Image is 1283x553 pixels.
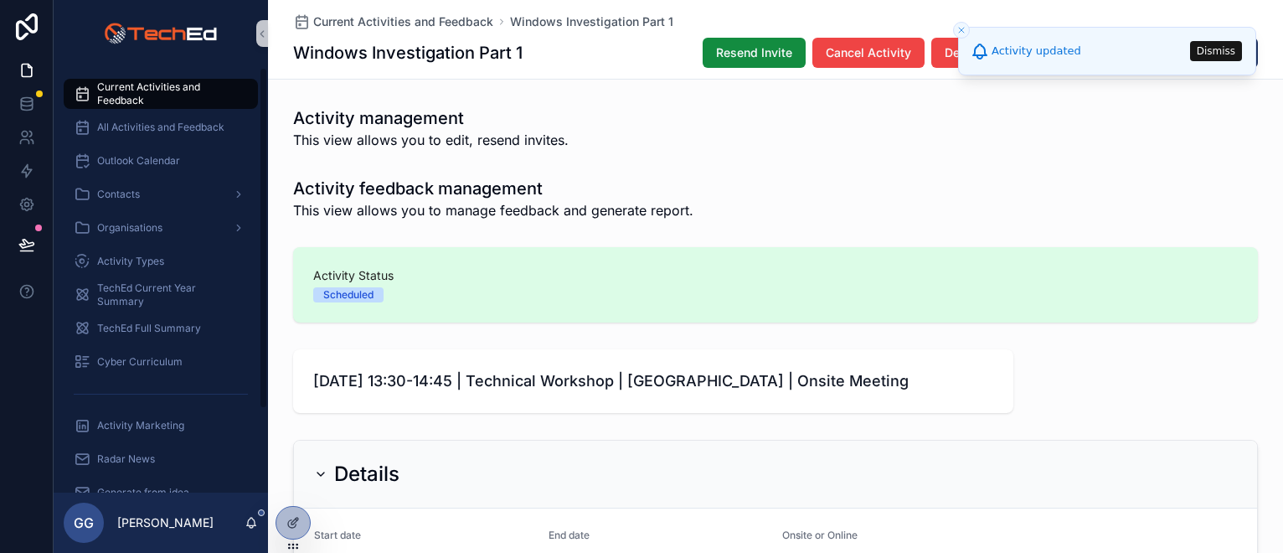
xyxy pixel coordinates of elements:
a: Current Activities and Feedback [64,79,258,109]
button: Dismiss [1190,41,1242,61]
span: Current Activities and Feedback [313,13,493,30]
span: Activity Types [97,255,164,268]
p: [PERSON_NAME] [117,514,214,531]
button: Delete [931,38,994,68]
span: Radar News [97,452,155,466]
a: Contacts [64,179,258,209]
img: App logo [104,20,217,47]
h2: Details [334,461,399,488]
span: This view allows you to manage feedback and generate report. [293,200,693,220]
span: TechEd Full Summary [97,322,201,335]
span: Resend Invite [716,44,792,61]
span: Activity Status [313,267,1238,284]
span: Generate from idea [97,486,189,499]
a: TechEd Current Year Summary [64,280,258,310]
a: Radar News [64,444,258,474]
span: [DATE] 13:30-14:45 | Technical Workshop | [GEOGRAPHIC_DATA] | Onsite Meeting [313,370,993,393]
div: scrollable content [54,67,268,493]
a: Generate from idea [64,478,258,508]
span: Delete [945,44,981,61]
a: Outlook Calendar [64,146,258,176]
span: Contacts [97,188,140,201]
a: Activity Marketing [64,411,258,441]
a: TechEd Full Summary [64,313,258,344]
h1: Windows Investigation Part 1 [293,41,523,65]
button: Resend Invite [703,38,806,68]
span: Cyber Curriculum [97,355,183,369]
span: Activity Marketing [97,419,184,432]
span: Outlook Calendar [97,154,180,168]
h1: Activity feedback management [293,177,693,200]
a: Windows Investigation Part 1 [510,13,673,30]
span: GG [74,513,94,533]
a: Current Activities and Feedback [293,13,493,30]
div: Activity updated [992,43,1081,59]
span: Cancel Activity [826,44,911,61]
a: Activity Types [64,246,258,276]
button: Close toast [953,22,970,39]
span: TechEd Current Year Summary [97,282,241,308]
span: Organisations [97,221,162,235]
span: Current Activities and Feedback [97,80,241,107]
span: Start date [314,529,361,541]
a: Cyber Curriculum [64,347,258,377]
span: This view allows you to edit, resend invites. [293,130,569,150]
h1: Activity management [293,106,569,130]
a: All Activities and Feedback [64,112,258,142]
span: End date [549,529,590,541]
span: All Activities and Feedback [97,121,224,134]
button: Cancel Activity [812,38,925,68]
div: Scheduled [323,287,374,302]
span: Onsite or Online [782,529,858,541]
a: Organisations [64,213,258,243]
